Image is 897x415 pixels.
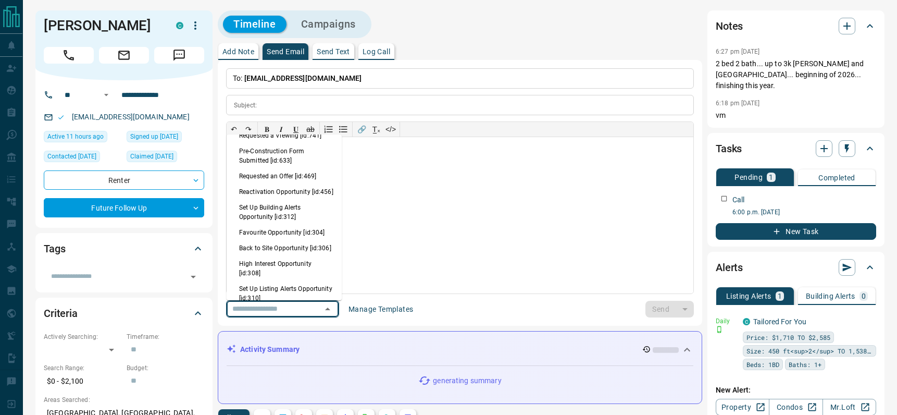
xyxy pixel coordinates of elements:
[44,363,121,373] p: Search Range:
[645,301,694,318] div: split button
[363,48,390,55] p: Log Call
[753,318,806,326] a: Tailored For You
[222,48,254,55] p: Add Note
[433,375,501,386] p: generating summary
[127,332,204,341] p: Timeframe:
[47,131,104,142] span: Active 11 hours ago
[320,302,335,316] button: Close
[746,359,779,370] span: Beds: 1BD
[227,225,342,240] li: Favourite Opportunity [id:304]
[44,198,204,217] div: Future Follow Up
[726,292,771,300] p: Listing Alerts
[317,48,350,55] p: Send Text
[746,346,873,356] span: Size: 450 ft<sup>2</sup> TO 1,538 ft<sup>2</sup>
[176,22,183,29] div: condos.ca
[716,100,760,107] p: 6:18 pm [DATE]
[306,125,315,133] s: ab
[227,168,342,184] li: Requested an Offer [id:469]
[240,344,300,355] p: Activity Summary
[716,259,743,276] h2: Alerts
[259,122,274,137] button: 𝐁
[743,318,750,325] div: condos.ca
[342,301,419,318] button: Manage Templates
[336,122,351,137] button: Bullet list
[289,122,303,137] button: 𝐔
[130,151,173,162] span: Claimed [DATE]
[100,89,113,101] button: Open
[862,292,866,300] p: 0
[818,174,855,181] p: Completed
[227,340,693,359] div: Activity Summary
[44,47,94,64] span: Call
[716,58,876,91] p: 2 bed 2 bath... up to 3k [PERSON_NAME] and [GEOGRAPHIC_DATA]... beginning of 2026... finishing th...
[127,363,204,373] p: Budget:
[806,292,855,300] p: Building Alerts
[72,113,190,121] a: [EMAIL_ADDRESS][DOMAIN_NAME]
[716,110,876,121] p: vm
[369,122,383,137] button: T̲ₓ
[44,151,121,165] div: Mon Feb 19 2024
[293,125,298,133] span: 𝐔
[303,122,318,137] button: ab
[44,305,78,322] h2: Criteria
[732,194,745,205] p: Call
[227,281,342,306] li: Set Up Listing Alerts Opportunity [id:310]
[267,48,304,55] p: Send Email
[734,174,763,181] p: Pending
[716,136,876,161] div: Tasks
[44,332,121,341] p: Actively Searching:
[778,292,782,300] p: 1
[227,184,342,200] li: Reactivation Opportunity [id:456]
[354,122,369,137] button: 🔗
[44,395,204,405] p: Areas Searched:
[223,16,286,33] button: Timeline
[769,174,773,181] p: 1
[154,47,204,64] span: Message
[44,373,121,390] p: $0 - $2,100
[44,17,160,34] h1: [PERSON_NAME]
[47,151,96,162] span: Contacted [DATE]
[44,170,204,190] div: Renter
[716,326,723,333] svg: Push Notification Only
[44,301,204,326] div: Criteria
[227,256,342,281] li: High Interest Opportunity [id:308]
[44,131,121,145] div: Sun Sep 14 2025
[716,14,876,39] div: Notes
[716,385,876,396] p: New Alert:
[234,101,257,110] p: Subject:
[789,359,821,370] span: Baths: 1+
[186,270,201,284] button: Open
[383,122,398,137] button: </>
[274,122,289,137] button: 𝑰
[99,47,149,64] span: Email
[57,114,65,121] svg: Email Valid
[716,140,742,157] h2: Tasks
[716,18,743,34] h2: Notes
[227,200,342,225] li: Set Up Building Alerts Opportunity [id:312]
[716,316,737,326] p: Daily
[227,128,342,143] li: Requested a Viewing [id:741]
[227,143,342,168] li: Pre-Construction Form Submitted [id:633]
[127,151,204,165] div: Wed Feb 07 2024
[716,48,760,55] p: 6:27 pm [DATE]
[746,332,830,343] span: Price: $1,710 TO $2,585
[244,74,362,82] span: [EMAIL_ADDRESS][DOMAIN_NAME]
[716,223,876,240] button: New Task
[44,240,65,257] h2: Tags
[127,131,204,145] div: Wed Feb 07 2024
[716,255,876,280] div: Alerts
[732,207,876,217] p: 6:00 p.m. [DATE]
[227,122,241,137] button: ↶
[130,131,178,142] span: Signed up [DATE]
[44,236,204,261] div: Tags
[241,122,256,137] button: ↷
[321,122,336,137] button: Numbered list
[227,240,342,256] li: Back to Site Opportunity [id:306]
[226,68,694,89] p: To:
[291,16,366,33] button: Campaigns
